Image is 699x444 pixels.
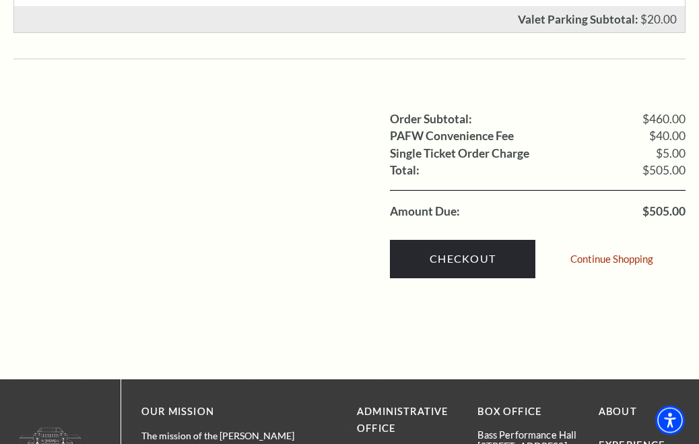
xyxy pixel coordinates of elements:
label: PAFW Convenience Fee [390,130,514,142]
p: Administrative Office [357,404,457,437]
a: Checkout [390,240,535,278]
a: Continue Shopping [570,254,653,264]
span: $505.00 [642,205,686,218]
p: Valet Parking Subtotal: [518,13,638,25]
p: BOX OFFICE [477,404,578,420]
span: $505.00 [642,164,686,177]
p: OUR MISSION [141,404,310,420]
label: Amount Due: [390,205,460,218]
label: Order Subtotal: [390,113,472,125]
label: Single Ticket Order Charge [390,148,529,160]
div: Accessibility Menu [655,406,685,435]
label: Total: [390,164,420,177]
span: $20.00 [640,12,677,26]
span: $460.00 [642,113,686,125]
span: $5.00 [656,148,686,160]
a: About [599,406,637,417]
span: $40.00 [649,130,686,142]
p: Bass Performance Hall [477,429,578,441]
